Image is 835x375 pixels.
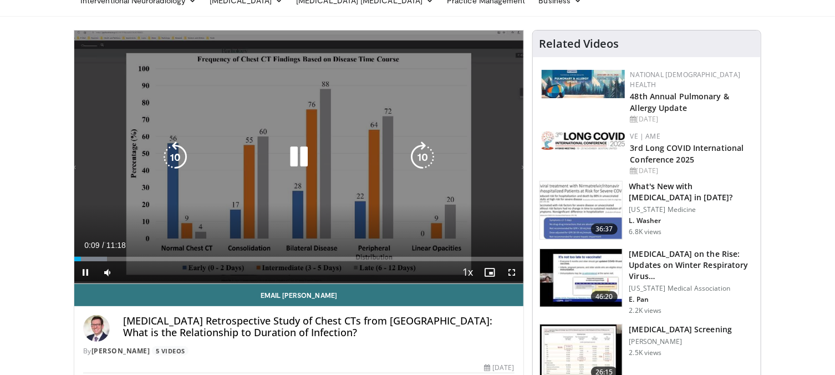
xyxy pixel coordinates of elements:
div: [DATE] [630,166,752,176]
h4: Related Videos [539,37,619,50]
span: 46:20 [591,291,618,302]
img: a2792a71-925c-4fc2-b8ef-8d1b21aec2f7.png.150x105_q85_autocrop_double_scale_upscale_version-0.2.jpg [542,131,625,150]
a: Email [PERSON_NAME] [74,284,523,306]
h3: [MEDICAL_DATA] on the Rise: Updates on Winter Respiratory Virus… [629,249,754,282]
img: e6ac19ea-06ec-4e73-bb2e-8837b1071482.150x105_q85_crop-smart_upscale.jpg [540,181,622,239]
a: 36:37 What's New with [MEDICAL_DATA] in [DATE]? [US_STATE] Medicine L. Washer 6.8K views [539,181,754,240]
img: b90f5d12-84c1-472e-b843-5cad6c7ef911.jpg.150x105_q85_autocrop_double_scale_upscale_version-0.2.jpg [542,70,625,98]
h4: [MEDICAL_DATA] Retrospective Study of Chest CTs from [GEOGRAPHIC_DATA]: What is the Relationship ... [123,315,515,339]
span: / [102,241,104,250]
p: [US_STATE] Medical Association [629,284,754,293]
div: [DATE] [484,363,514,373]
p: [US_STATE] Medicine [629,205,754,214]
p: E. Pan [629,295,754,304]
a: [PERSON_NAME] [91,346,150,356]
span: 36:37 [591,224,618,235]
a: 46:20 [MEDICAL_DATA] on the Rise: Updates on Winter Respiratory Virus… [US_STATE] Medical Associa... [539,249,754,315]
p: 6.8K views [629,227,662,236]
p: 2.2K views [629,306,662,315]
button: Mute [96,261,119,283]
img: Avatar [83,315,110,342]
a: 48th Annual Pulmonary & Allergy Update [630,91,729,113]
a: National [DEMOGRAPHIC_DATA] Health [630,70,741,89]
div: Progress Bar [74,257,523,261]
button: Pause [74,261,96,283]
button: Fullscreen [501,261,523,283]
video-js: Video Player [74,31,523,284]
img: a7fdb341-8f47-4b27-b917-6bcaa0e8415b.150x105_q85_crop-smart_upscale.jpg [540,249,622,307]
div: [DATE] [630,114,752,124]
a: 3rd Long COVID International Conference 2025 [630,143,744,165]
p: L. Washer [629,216,754,225]
span: 11:18 [106,241,126,250]
a: VE | AME [630,131,660,141]
button: Playback Rate [457,261,479,283]
p: [PERSON_NAME] [629,337,732,346]
a: 5 Videos [152,346,189,356]
span: 0:09 [84,241,99,250]
h3: [MEDICAL_DATA] Screening [629,324,732,335]
h3: What's New with [MEDICAL_DATA] in [DATE]? [629,181,754,203]
button: Enable picture-in-picture mode [479,261,501,283]
p: 2.5K views [629,348,662,357]
div: By [83,346,515,356]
